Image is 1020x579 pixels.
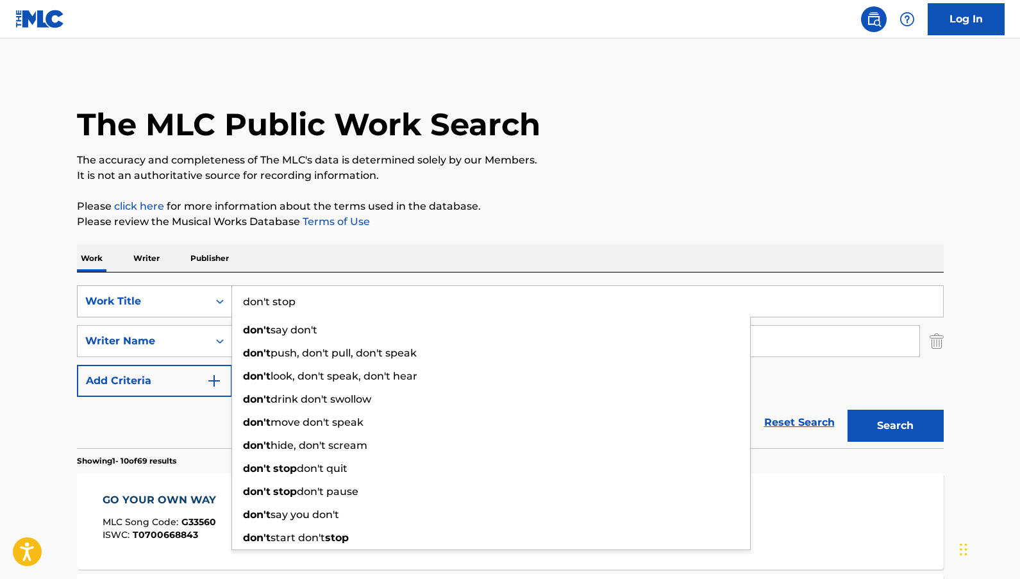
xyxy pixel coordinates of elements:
[243,485,271,498] strong: don't
[297,462,347,474] span: don't quit
[866,12,882,27] img: search
[77,473,944,569] a: GO YOUR OWN WAYMLC Song Code:G33560ISWC:T0700668843Writers (1)[PERSON_NAME]Recording Artists (665...
[77,285,944,448] form: Search Form
[271,324,317,336] span: say don't
[114,200,164,212] a: click here
[130,245,163,272] p: Writer
[85,294,201,309] div: Work Title
[243,462,271,474] strong: don't
[271,370,417,382] span: look, don't speak, don't hear
[243,439,271,451] strong: don't
[273,462,297,474] strong: stop
[297,485,358,498] span: don't pause
[300,215,370,228] a: Terms of Use
[103,492,222,508] div: GO YOUR OWN WAY
[899,12,915,27] img: help
[861,6,887,32] a: Public Search
[243,347,271,359] strong: don't
[894,6,920,32] div: Help
[271,416,364,428] span: move don't speak
[848,410,944,442] button: Search
[181,516,216,528] span: G33560
[271,347,417,359] span: push, don't pull, don't speak
[77,153,944,168] p: The accuracy and completeness of The MLC's data is determined solely by our Members.
[77,455,176,467] p: Showing 1 - 10 of 69 results
[85,333,201,349] div: Writer Name
[103,516,181,528] span: MLC Song Code :
[77,245,106,272] p: Work
[77,199,944,214] p: Please for more information about the terms used in the database.
[243,370,271,382] strong: don't
[187,245,233,272] p: Publisher
[243,324,271,336] strong: don't
[273,485,297,498] strong: stop
[243,532,271,544] strong: don't
[206,373,222,389] img: 9d2ae6d4665cec9f34b9.svg
[960,530,967,569] div: Drag
[243,393,271,405] strong: don't
[271,508,339,521] span: say you don't
[133,529,198,541] span: T0700668843
[77,105,540,144] h1: The MLC Public Work Search
[77,365,232,397] button: Add Criteria
[271,393,371,405] span: drink don't swollow
[325,532,349,544] strong: stop
[15,10,65,28] img: MLC Logo
[271,532,325,544] span: start don't
[930,325,944,357] img: Delete Criterion
[758,408,841,437] a: Reset Search
[243,508,271,521] strong: don't
[928,3,1005,35] a: Log In
[243,416,271,428] strong: don't
[77,214,944,230] p: Please review the Musical Works Database
[956,517,1020,579] iframe: Chat Widget
[271,439,367,451] span: hide, don't scream
[103,529,133,541] span: ISWC :
[77,168,944,183] p: It is not an authoritative source for recording information.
